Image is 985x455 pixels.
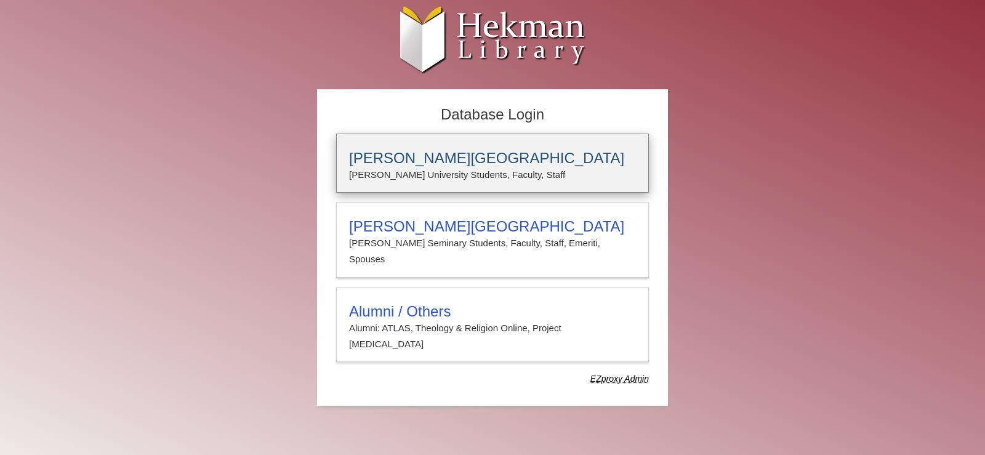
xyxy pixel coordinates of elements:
[349,320,636,353] p: Alumni: ATLAS, Theology & Religion Online, Project [MEDICAL_DATA]
[590,374,649,384] dfn: Use Alumni login
[349,150,636,167] h3: [PERSON_NAME][GEOGRAPHIC_DATA]
[349,235,636,268] p: [PERSON_NAME] Seminary Students, Faculty, Staff, Emeriti, Spouses
[349,167,636,183] p: [PERSON_NAME] University Students, Faculty, Staff
[349,218,636,235] h3: [PERSON_NAME][GEOGRAPHIC_DATA]
[330,102,655,127] h2: Database Login
[349,303,636,320] h3: Alumni / Others
[336,134,649,193] a: [PERSON_NAME][GEOGRAPHIC_DATA][PERSON_NAME] University Students, Faculty, Staff
[349,303,636,353] summary: Alumni / OthersAlumni: ATLAS, Theology & Religion Online, Project [MEDICAL_DATA]
[336,202,649,278] a: [PERSON_NAME][GEOGRAPHIC_DATA][PERSON_NAME] Seminary Students, Faculty, Staff, Emeriti, Spouses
